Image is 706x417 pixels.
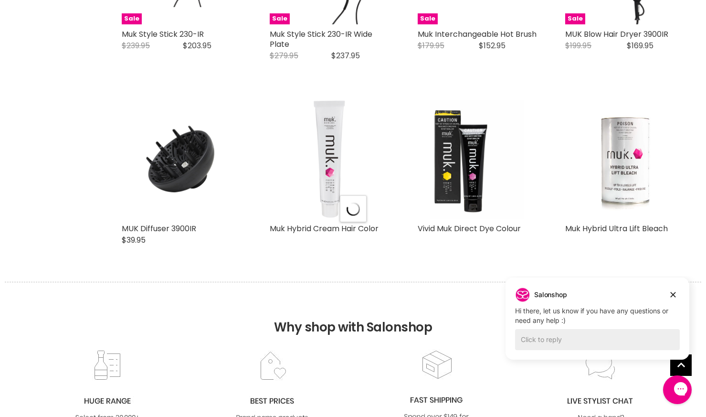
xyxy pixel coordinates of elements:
[591,55,659,66] span: Choose options
[565,52,685,71] button: Choose options
[122,13,142,24] span: Sale
[431,100,523,219] img: Vivid Muk Direct Dye Colour
[418,13,438,24] span: Sale
[498,276,696,374] iframe: Gorgias live chat campaigns
[270,223,379,234] a: Muk Hybrid Cream Hair Color
[658,372,696,407] iframe: Gorgias live chat messenger
[270,29,372,50] a: Muk Style Stick 230-IR Wide Plate
[418,223,521,234] a: Vivid Muk Direct Dye Colour
[565,100,685,219] a: Muk Hybrid Ultra Lift Bleach
[122,100,241,219] img: MUK Diffuser 3900IR
[627,40,653,51] span: $169.95
[418,40,444,51] span: $179.95
[585,100,665,219] img: Muk Hybrid Ultra Lift Bleach
[418,29,537,40] a: Muk Interchangeable Hot Brush
[122,100,241,219] a: MUK Diffuser 3900IR MUK Diffuser 3900IR
[280,100,379,219] img: Muk Hybrid Cream Hair Color
[479,40,506,51] span: $152.95
[331,50,360,61] span: $237.95
[122,40,150,51] span: $239.95
[565,40,591,51] span: $199.95
[122,235,146,246] span: $39.95
[565,13,585,24] span: Sale
[122,29,204,40] a: Muk Style Stick 230-IR
[270,13,290,24] span: Sale
[418,100,537,219] a: Vivid Muk Direct Dye Colour Vivid Muk Direct Dye Colour
[270,100,389,219] a: Muk Hybrid Cream Hair Color
[565,223,668,234] a: Muk Hybrid Ultra Lift Bleach
[270,50,298,61] span: $279.95
[122,223,196,234] a: MUK Diffuser 3900IR
[5,282,701,349] h2: Why shop with Salonshop
[183,40,211,51] span: $203.95
[565,29,668,40] a: MUK Blow Hair Dryer 3900IR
